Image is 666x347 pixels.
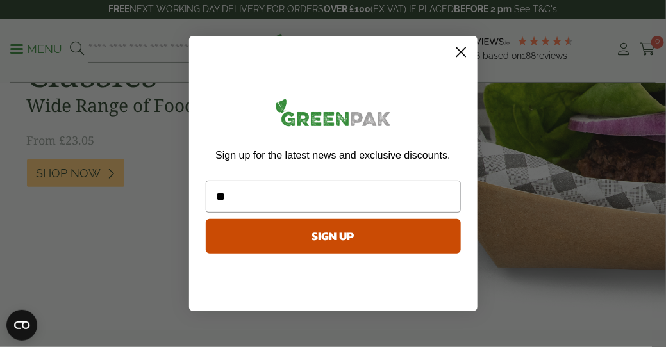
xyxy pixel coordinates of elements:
[450,41,472,63] button: Close dialog
[6,310,37,341] button: Open CMP widget
[206,93,461,136] img: greenpak_logo
[215,150,450,161] span: Sign up for the latest news and exclusive discounts.
[206,219,461,254] button: SIGN UP
[206,181,461,213] input: Email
